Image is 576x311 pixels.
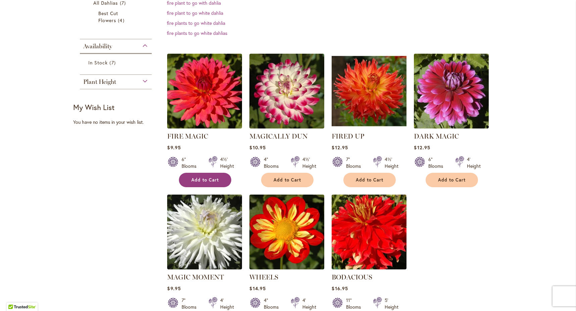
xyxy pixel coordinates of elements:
[5,287,24,306] iframe: Launch Accessibility Center
[249,123,324,130] a: MAGICALLY DUN
[356,177,383,183] span: Add to Cart
[414,54,489,128] img: DARK MAGIC
[249,195,324,269] img: WHEELS
[264,156,283,169] div: 4" Blooms
[249,54,324,128] img: MAGICALLY DUN
[83,43,112,50] span: Availability
[167,20,225,26] a: fire plants to go white dahlia
[414,123,489,130] a: DARK MAGIC
[332,285,348,292] span: $16.95
[438,177,466,183] span: Add to Cart
[274,177,301,183] span: Add to Cart
[302,297,316,310] div: 4' Height
[332,54,406,128] img: FIRED UP
[467,156,481,169] div: 4' Height
[73,119,163,125] div: You have no items in your wish list.
[332,144,348,151] span: $12.95
[385,297,398,310] div: 5' Height
[220,297,234,310] div: 4' Height
[167,285,181,292] span: $9.95
[73,102,114,112] strong: My Wish List
[332,273,372,281] a: BODACIOUS
[426,173,478,187] button: Add to Cart
[167,54,242,128] img: FIRE MAGIC
[118,17,126,24] span: 4
[428,156,447,169] div: 6" Blooms
[249,273,278,281] a: WHEELS
[261,173,314,187] button: Add to Cart
[302,156,316,169] div: 4½' Height
[98,10,118,23] span: Best Cut Flowers
[167,273,224,281] a: MAGIC MOMENT
[167,10,223,16] a: fire plant to go white dahlia
[220,156,234,169] div: 4½' Height
[332,195,406,269] img: BODACIOUS
[88,59,108,66] span: In Stock
[191,177,219,183] span: Add to Cart
[346,156,365,169] div: 7" Blooms
[88,59,145,66] a: In Stock 7
[167,195,242,269] img: MAGIC MOMENT
[83,78,116,86] span: Plant Height
[385,156,398,169] div: 4½' Height
[332,123,406,130] a: FIRED UP
[264,297,283,310] div: 4" Blooms
[343,173,396,187] button: Add to Cart
[332,132,364,140] a: FIRED UP
[249,144,266,151] span: $10.95
[332,264,406,271] a: BODACIOUS
[167,132,208,140] a: FIRE MAGIC
[346,297,365,310] div: 11" Blooms
[182,156,200,169] div: 6" Blooms
[182,297,200,310] div: 7" Blooms
[109,59,117,66] span: 7
[167,123,242,130] a: FIRE MAGIC
[179,173,231,187] button: Add to Cart
[249,132,308,140] a: MAGICALLY DUN
[414,144,430,151] span: $12.95
[98,10,135,24] a: Best Cut Flowers
[167,30,227,36] a: fire plants to go white dahlias
[414,132,459,140] a: DARK MAGIC
[249,264,324,271] a: WHEELS
[167,144,181,151] span: $9.95
[249,285,266,292] span: $14.95
[167,264,242,271] a: MAGIC MOMENT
